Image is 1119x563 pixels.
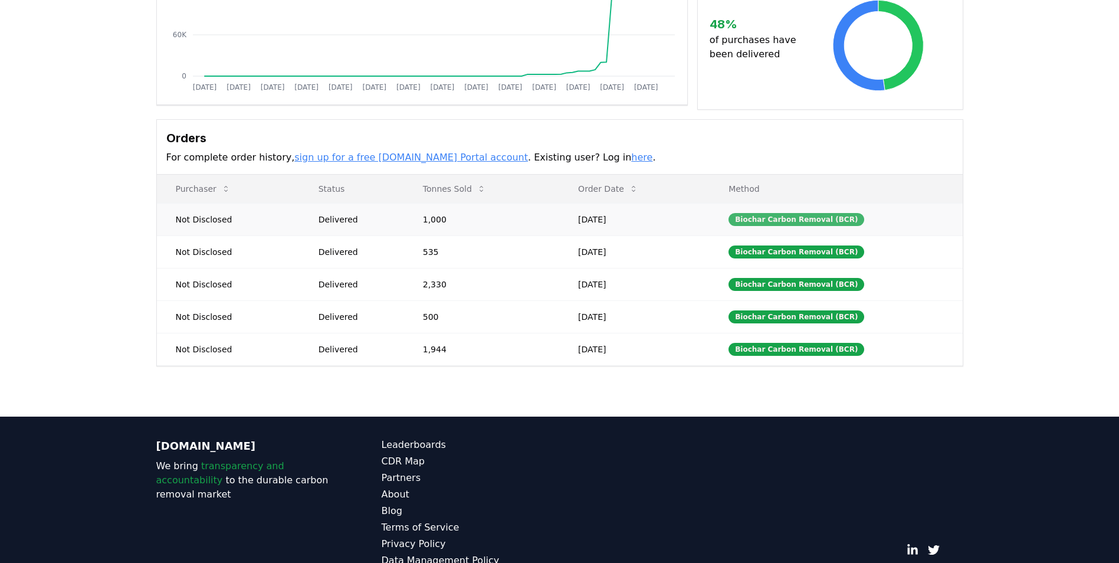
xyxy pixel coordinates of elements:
p: We bring to the durable carbon removal market [156,459,334,502]
a: Partners [382,471,560,485]
a: About [382,487,560,502]
td: 500 [404,300,559,333]
td: Not Disclosed [157,300,300,333]
a: here [631,152,652,163]
p: Method [719,183,953,195]
div: Delivered [319,279,395,290]
tspan: 0 [182,72,186,80]
tspan: [DATE] [328,83,352,91]
td: [DATE] [559,268,710,300]
a: sign up for a free [DOMAIN_NAME] Portal account [294,152,528,163]
span: transparency and accountability [156,460,284,486]
td: Not Disclosed [157,333,300,365]
div: Delivered [319,246,395,258]
div: Biochar Carbon Removal (BCR) [729,310,864,323]
tspan: [DATE] [294,83,319,91]
div: Biochar Carbon Removal (BCR) [729,278,864,291]
a: Blog [382,504,560,518]
a: Leaderboards [382,438,560,452]
div: Delivered [319,311,395,323]
tspan: [DATE] [566,83,590,91]
td: 535 [404,235,559,268]
p: Status [309,183,395,195]
a: Privacy Policy [382,537,560,551]
a: Terms of Service [382,521,560,535]
td: 2,330 [404,268,559,300]
div: Biochar Carbon Removal (BCR) [729,213,864,226]
button: Order Date [569,177,648,201]
div: Delivered [319,214,395,225]
h3: 48 % [710,15,806,33]
tspan: [DATE] [532,83,556,91]
button: Tonnes Sold [414,177,495,201]
td: Not Disclosed [157,235,300,268]
button: Purchaser [166,177,240,201]
tspan: [DATE] [396,83,421,91]
a: Twitter [928,544,940,556]
div: Biochar Carbon Removal (BCR) [729,343,864,356]
div: Biochar Carbon Removal (BCR) [729,246,864,258]
div: Delivered [319,343,395,355]
td: [DATE] [559,235,710,268]
td: [DATE] [559,333,710,365]
tspan: [DATE] [192,83,216,91]
tspan: [DATE] [464,83,488,91]
p: of purchases have been delivered [710,33,806,61]
p: For complete order history, . Existing user? Log in . [166,150,953,165]
a: LinkedIn [907,544,918,556]
tspan: [DATE] [227,83,251,91]
td: [DATE] [559,203,710,235]
tspan: [DATE] [430,83,454,91]
td: [DATE] [559,300,710,333]
td: 1,000 [404,203,559,235]
tspan: [DATE] [600,83,624,91]
h3: Orders [166,129,953,147]
a: CDR Map [382,454,560,469]
td: Not Disclosed [157,268,300,300]
tspan: 60K [172,31,186,39]
tspan: [DATE] [362,83,386,91]
td: 1,944 [404,333,559,365]
p: [DOMAIN_NAME] [156,438,334,454]
td: Not Disclosed [157,203,300,235]
tspan: [DATE] [260,83,284,91]
tspan: [DATE] [634,83,658,91]
tspan: [DATE] [498,83,522,91]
